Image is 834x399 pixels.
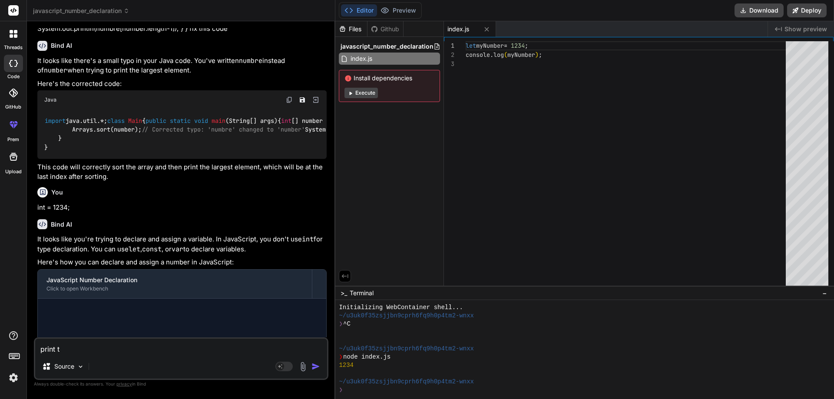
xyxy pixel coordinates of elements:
[51,220,72,229] h6: Bind AI
[46,285,303,292] div: Click to open Workbench
[339,312,474,320] span: ~/u3uk0f35zsjjbn9cprh6fq9h0p4tm2-wnxx
[286,96,293,103] img: copy
[444,41,454,50] div: 1
[51,188,63,197] h6: You
[341,42,434,51] span: javascript_number_declaration
[37,257,327,267] p: Here's how you can declare and assign a number in JavaScript:
[54,362,74,371] p: Source
[33,7,129,15] span: javascript_number_declaration
[339,345,474,353] span: ~/u3uk0f35zsjjbn9cprh6fq9h0p4tm2-wnxx
[129,245,140,254] code: let
[507,51,535,59] span: myNumber
[212,117,225,125] span: main
[5,168,22,175] label: Upload
[170,117,191,125] span: static
[35,339,327,354] textarea: print t
[350,53,373,64] span: index.js
[5,103,21,111] label: GitHub
[142,245,162,254] code: const
[38,270,312,298] button: JavaScript Number DeclarationClick to open Workbench
[341,4,377,16] button: Editor
[239,56,262,65] code: numbre
[37,162,327,182] p: This code will correctly sort the array and then print the largest element, which will be at the ...
[107,117,125,125] span: class
[339,378,474,386] span: ~/u3uk0f35zsjjbn9cprh6fq9h0p4tm2-wnxx
[339,353,343,361] span: ❯
[511,42,525,49] span: 1234
[466,51,490,59] span: console
[335,25,367,33] div: Files
[302,235,314,244] code: int
[194,117,208,125] span: void
[311,362,320,371] img: icon
[128,117,142,125] span: Main
[539,51,542,59] span: ;
[339,320,343,328] span: ❯
[116,381,132,386] span: privacy
[466,42,476,49] span: let
[146,117,166,125] span: public
[281,117,291,125] span: int
[37,79,327,89] p: Here's the corrected code:
[377,4,420,16] button: Preview
[46,276,303,284] div: JavaScript Number Declaration
[367,25,403,33] div: Github
[493,51,504,59] span: log
[339,386,343,394] span: ❯
[344,88,378,98] button: Execute
[312,96,320,104] img: Open in Browser
[44,66,67,75] code: number
[444,59,454,69] div: 3
[784,25,827,33] span: Show preview
[490,51,493,59] span: .
[735,3,784,17] button: Download
[37,56,327,76] p: It looks like there's a small typo in your Java code. You've written instead of when trying to pr...
[343,353,391,361] span: node index.js
[225,117,278,125] span: (String[] args)
[504,51,507,59] span: (
[821,286,829,300] button: −
[172,245,183,254] code: var
[142,125,305,133] span: // Corrected typo: 'numbre' changed to 'number'
[298,362,308,372] img: attachment
[339,303,463,312] span: Initializing WebContainer shell...
[350,289,374,297] span: Terminal
[44,116,490,152] code: java.util.*; { { [] number = {- , - , , , , , , , , , , , , , , }; Arrays.sort(number); System.ou...
[77,363,84,370] img: Pick Models
[37,234,327,254] p: It looks like you're trying to declare and assign a variable. In JavaScript, you don't use for ty...
[525,42,528,49] span: ;
[444,50,454,59] div: 2
[37,203,327,213] p: int = 1234;
[4,44,23,51] label: threads
[339,361,354,369] span: 1234
[6,370,21,385] img: settings
[341,289,347,297] span: >_
[34,380,328,388] p: Always double-check its answers. Your in Bind
[822,289,827,297] span: −
[787,3,827,17] button: Deploy
[7,73,20,80] label: code
[344,74,434,82] span: Install dependencies
[504,42,507,49] span: =
[343,320,351,328] span: ^C
[7,136,19,143] label: prem
[44,96,56,103] span: Java
[51,41,72,50] h6: Bind AI
[535,51,539,59] span: )
[476,42,504,49] span: myNumber
[45,117,66,125] span: import
[447,25,469,33] span: index.js
[296,94,308,106] button: Save file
